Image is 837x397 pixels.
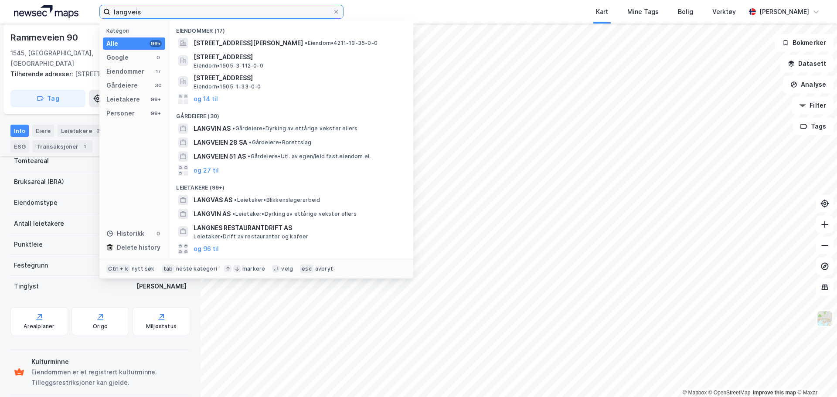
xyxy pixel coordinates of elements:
[132,265,155,272] div: nytt søk
[106,94,140,105] div: Leietakere
[14,260,48,271] div: Festegrunn
[194,233,308,240] span: Leietaker • Drift av restauranter og kafeer
[248,153,250,159] span: •
[775,34,834,51] button: Bokmerker
[150,96,162,103] div: 99+
[194,151,246,162] span: LANGVEIEN 51 AS
[150,110,162,117] div: 99+
[10,90,85,107] button: Tag
[194,62,263,69] span: Eiendom • 1505-3-112-0-0
[249,139,252,146] span: •
[150,40,162,47] div: 99+
[194,94,218,104] button: og 14 til
[783,76,834,93] button: Analyse
[106,228,144,239] div: Historikk
[14,5,78,18] img: logo.a4113a55bc3d86da70a041830d287a7e.svg
[281,265,293,272] div: velg
[10,69,183,79] div: [STREET_ADDRESS]
[194,195,232,205] span: LANGVAS AS
[155,230,162,237] div: 0
[194,209,231,219] span: LANGVIN AS
[106,66,144,77] div: Eiendommer
[14,176,64,187] div: Bruksareal (BRA)
[596,7,608,17] div: Kart
[627,7,659,17] div: Mine Tags
[136,281,187,292] div: [PERSON_NAME]
[117,242,160,253] div: Delete history
[753,390,796,396] a: Improve this map
[10,140,29,153] div: ESG
[683,390,707,396] a: Mapbox
[169,20,413,36] div: Eiendommer (17)
[305,40,378,47] span: Eiendom • 4211-13-35-0-0
[708,390,751,396] a: OpenStreetMap
[10,70,75,78] span: Tilhørende adresser:
[106,265,130,273] div: Ctrl + k
[169,106,413,122] div: Gårdeiere (30)
[300,265,313,273] div: esc
[10,48,153,69] div: 1545, [GEOGRAPHIC_DATA], [GEOGRAPHIC_DATA]
[169,256,413,271] div: Personer (99+)
[80,142,89,151] div: 1
[162,265,175,273] div: tab
[155,54,162,61] div: 0
[194,38,303,48] span: [STREET_ADDRESS][PERSON_NAME]
[780,55,834,72] button: Datasett
[232,210,235,217] span: •
[93,323,108,330] div: Origo
[14,218,64,229] div: Antall leietakere
[155,82,162,89] div: 30
[155,68,162,75] div: 17
[110,5,333,18] input: Søk på adresse, matrikkel, gårdeiere, leietakere eller personer
[242,265,265,272] div: markere
[106,38,118,49] div: Alle
[32,125,54,137] div: Eiere
[759,7,809,17] div: [PERSON_NAME]
[33,140,92,153] div: Transaksjoner
[146,323,177,330] div: Miljøstatus
[194,73,403,83] span: [STREET_ADDRESS]
[678,7,693,17] div: Bolig
[232,125,357,132] span: Gårdeiere • Dyrking av ettårige vekster ellers
[106,80,138,91] div: Gårdeiere
[248,153,371,160] span: Gårdeiere • Utl. av egen/leid fast eiendom el.
[234,197,237,203] span: •
[58,125,106,137] div: Leietakere
[24,323,54,330] div: Arealplaner
[10,125,29,137] div: Info
[14,197,58,208] div: Eiendomstype
[169,177,413,193] div: Leietakere (99+)
[232,125,235,132] span: •
[232,210,357,217] span: Leietaker • Dyrking av ettårige vekster ellers
[10,31,79,44] div: Rammeveien 90
[194,123,231,134] span: LANGVIN AS
[31,356,187,367] div: Kulturminne
[14,156,49,166] div: Tomteareal
[194,137,247,148] span: LANGVEIEN 28 SA
[31,367,187,388] div: Eiendommen er et registrert kulturminne. Tilleggsrestriksjoner kan gjelde.
[106,108,135,119] div: Personer
[94,126,102,135] div: 2
[194,223,403,233] span: LANGNES RESTAURANTDRIFT AS
[194,244,219,254] button: og 96 til
[817,310,833,327] img: Z
[793,355,837,397] iframe: Chat Widget
[793,118,834,135] button: Tags
[305,40,307,46] span: •
[14,281,39,292] div: Tinglyst
[249,139,311,146] span: Gårdeiere • Borettslag
[106,52,129,63] div: Google
[194,52,403,62] span: [STREET_ADDRESS]
[176,265,217,272] div: neste kategori
[14,239,43,250] div: Punktleie
[712,7,736,17] div: Verktøy
[792,97,834,114] button: Filter
[106,27,165,34] div: Kategori
[194,83,261,90] span: Eiendom • 1505-1-33-0-0
[315,265,333,272] div: avbryt
[194,165,219,176] button: og 27 til
[234,197,320,204] span: Leietaker • Blikkenslagerarbeid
